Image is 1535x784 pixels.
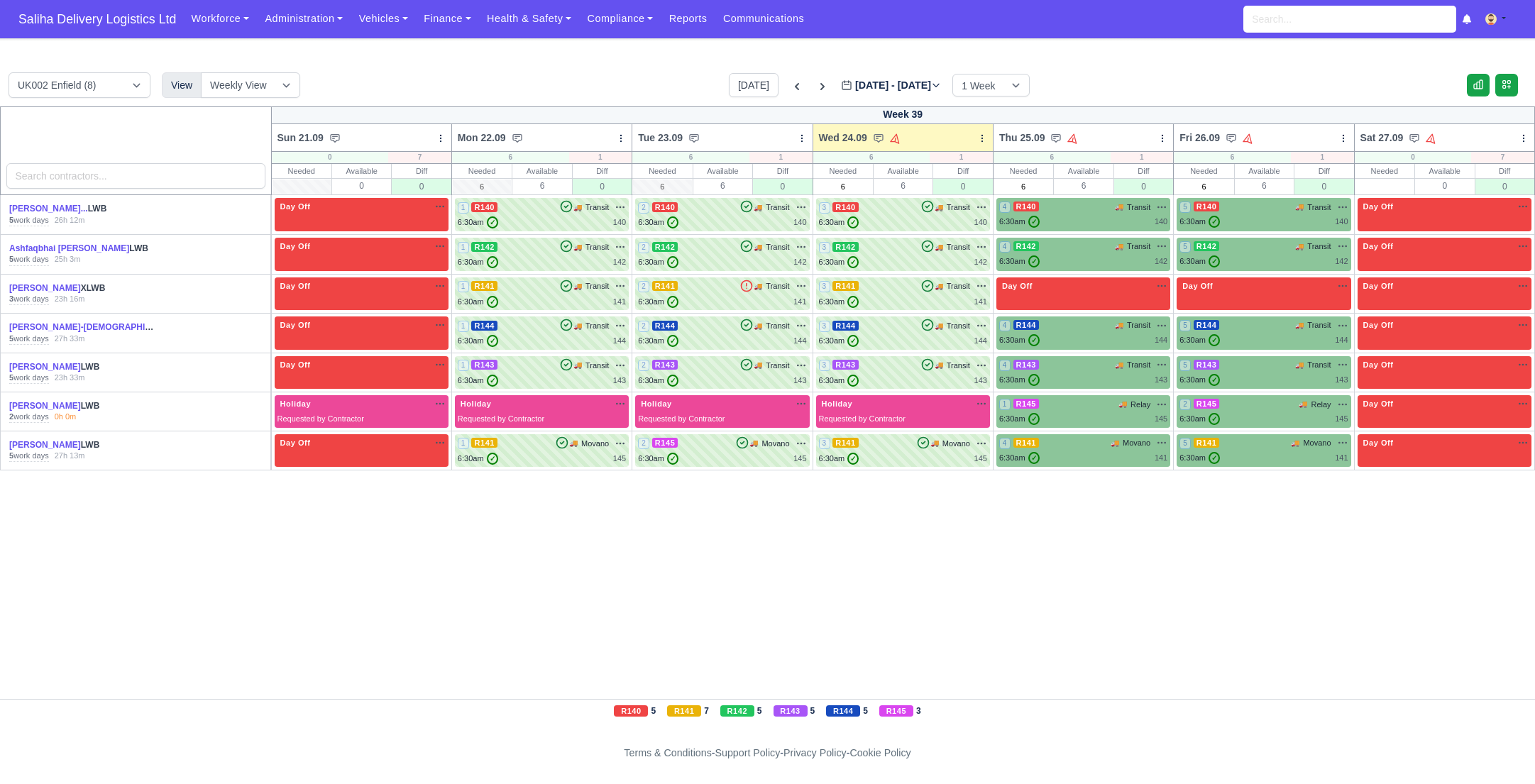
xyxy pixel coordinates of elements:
[1303,437,1331,449] span: Movano
[667,335,678,347] span: ✓
[277,241,314,251] span: Day Off
[1111,152,1174,163] div: 1
[573,360,582,370] span: 🚚
[1028,334,1040,346] span: ✓
[416,5,479,33] a: Finance
[638,216,678,228] div: 6:30am
[55,215,85,226] div: 26h 12m
[761,438,789,450] span: Movano
[1123,437,1150,449] span: Movano
[715,747,781,758] a: Support Policy
[452,152,569,163] div: 6
[652,321,678,331] span: R144
[613,335,626,347] div: 144
[1155,374,1167,386] div: 143
[9,400,157,412] div: LWB
[1130,399,1150,411] span: Relay
[999,320,1011,331] span: 4
[1243,6,1456,33] input: Search...
[1054,164,1113,178] div: Available
[847,256,859,268] span: ✓
[277,201,314,211] span: Day Off
[638,360,649,371] span: 2
[585,201,609,214] span: Transit
[819,360,830,371] span: 3
[994,164,1053,178] div: Needed
[638,375,678,387] div: 6:30am
[813,164,873,178] div: Needed
[1013,360,1040,370] span: R143
[766,201,789,214] span: Transit
[458,399,495,409] span: Holiday
[1194,399,1220,409] span: R145
[9,294,13,303] strong: 3
[1028,374,1040,386] span: ✓
[573,242,582,253] span: 🚚
[613,256,626,268] div: 142
[638,202,649,214] span: 2
[581,438,609,450] span: Movano
[847,375,859,387] span: ✓
[994,152,1111,163] div: 6
[1360,399,1397,409] span: Day Off
[9,440,81,450] a: [PERSON_NAME]
[1307,201,1331,214] span: Transit
[458,242,469,253] span: 1
[1155,255,1167,267] div: 142
[458,216,498,228] div: 6:30am
[1115,320,1123,331] span: 🚚
[1209,334,1220,346] span: ✓
[693,178,752,193] div: 6
[693,164,752,178] div: Available
[392,178,451,194] div: 0
[819,131,867,145] span: Wed 24.09
[819,296,859,308] div: 6:30am
[1194,320,1220,330] span: R144
[9,412,13,421] strong: 2
[9,243,129,253] a: Ashfaqbhai [PERSON_NAME]
[573,321,582,331] span: 🚚
[585,241,609,253] span: Transit
[458,335,498,347] div: 6:30am
[749,152,813,163] div: 1
[11,5,183,33] span: Saliha Delivery Logistics Ltd
[667,216,678,228] span: ✓
[9,215,49,226] div: work days
[1360,131,1404,145] span: Sat 27.09
[935,281,943,292] span: 🚚
[277,281,314,291] span: Day Off
[458,131,506,145] span: Mon 22.09
[974,296,987,308] div: 141
[613,216,626,228] div: 140
[793,296,806,308] div: 141
[652,281,678,291] span: R141
[947,241,970,253] span: Transit
[754,360,762,370] span: 🚚
[819,321,830,332] span: 3
[9,204,88,214] a: [PERSON_NAME]...
[1028,255,1040,267] span: ✓
[933,164,992,178] div: Diff
[392,164,451,178] div: Diff
[613,296,626,308] div: 141
[849,747,910,758] a: Cookie Policy
[947,360,970,372] span: Transit
[793,375,806,387] div: 143
[947,280,970,292] span: Transit
[573,281,582,292] span: 🚚
[487,375,498,387] span: ✓
[9,255,13,263] strong: 5
[813,152,930,163] div: 6
[458,360,469,371] span: 1
[9,373,13,382] strong: 5
[1294,164,1353,178] div: Diff
[638,242,649,253] span: 2
[819,202,830,214] span: 3
[1115,360,1123,370] span: 🚚
[9,322,188,332] a: [PERSON_NAME]-[DEMOGRAPHIC_DATA]...
[1013,399,1040,409] span: R145
[257,5,351,33] a: Administration
[793,216,806,228] div: 140
[579,5,661,33] a: Compliance
[819,335,859,347] div: 6:30am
